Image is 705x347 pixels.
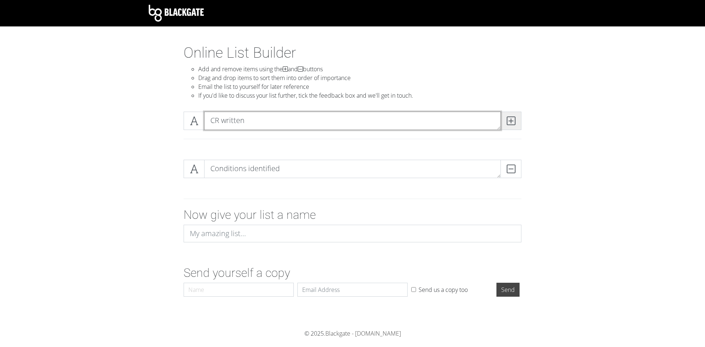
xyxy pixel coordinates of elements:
a: Blackgate - [DOMAIN_NAME] [325,329,401,337]
h2: Send yourself a copy [184,266,521,280]
div: © 2025. [149,329,556,338]
li: Add and remove items using the and buttons [198,65,521,73]
input: Email Address [297,283,408,297]
li: Email the list to yourself for later reference [198,82,521,91]
input: Name [184,283,294,297]
input: Send [496,283,520,297]
label: Send us a copy too [419,285,468,294]
img: Blackgate [149,5,204,22]
h1: Online List Builder [184,44,521,62]
h2: Now give your list a name [184,208,521,222]
li: Drag and drop items to sort them into order of importance [198,73,521,82]
input: My amazing list... [184,225,521,242]
li: If you'd like to discuss your list further, tick the feedback box and we'll get in touch. [198,91,521,100]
